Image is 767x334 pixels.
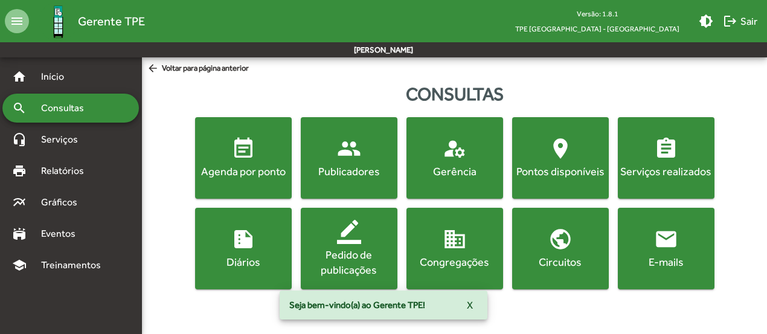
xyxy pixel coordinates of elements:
[505,6,689,21] div: Versão: 1.8.1
[409,164,501,179] div: Gerência
[515,164,606,179] div: Pontos disponíveis
[12,132,27,147] mat-icon: headset_mic
[699,14,713,28] mat-icon: brightness_medium
[620,254,712,269] div: E-mails
[548,136,573,161] mat-icon: location_on
[512,117,609,199] button: Pontos disponíveis
[409,254,501,269] div: Congregações
[654,136,678,161] mat-icon: assignment
[34,101,100,115] span: Consultas
[39,2,78,41] img: Logo
[12,69,27,84] mat-icon: home
[443,136,467,161] mat-icon: manage_accounts
[231,136,255,161] mat-icon: event_note
[5,9,29,33] mat-icon: menu
[443,227,467,251] mat-icon: domain
[618,208,714,289] button: E-mails
[289,299,425,311] span: Seja bem-vindo(a) ao Gerente TPE!
[618,117,714,199] button: Serviços realizados
[12,258,27,272] mat-icon: school
[654,227,678,251] mat-icon: email
[34,132,94,147] span: Serviços
[515,254,606,269] div: Circuitos
[12,226,27,241] mat-icon: stadium
[512,208,609,289] button: Circuitos
[29,2,145,41] a: Gerente TPE
[34,164,100,178] span: Relatórios
[406,117,503,199] button: Gerência
[467,294,473,316] span: X
[12,101,27,115] mat-icon: search
[548,227,573,251] mat-icon: public
[197,254,289,269] div: Diários
[406,208,503,289] button: Congregações
[34,69,82,84] span: Início
[197,164,289,179] div: Agenda por ponto
[505,21,689,36] span: TPE [GEOGRAPHIC_DATA] - [GEOGRAPHIC_DATA]
[337,136,361,161] mat-icon: people
[195,208,292,289] button: Diários
[301,208,397,289] button: Pedido de publicações
[723,10,757,32] span: Sair
[337,220,361,244] mat-icon: border_color
[12,164,27,178] mat-icon: print
[34,226,92,241] span: Eventos
[620,164,712,179] div: Serviços realizados
[718,10,762,32] button: Sair
[195,117,292,199] button: Agenda por ponto
[457,294,483,316] button: X
[12,195,27,210] mat-icon: multiline_chart
[34,195,94,210] span: Gráficos
[34,258,115,272] span: Treinamentos
[78,11,145,31] span: Gerente TPE
[231,227,255,251] mat-icon: summarize
[303,164,395,179] div: Publicadores
[147,62,162,75] mat-icon: arrow_back
[723,14,737,28] mat-icon: logout
[303,247,395,277] div: Pedido de publicações
[147,62,249,75] span: Voltar para página anterior
[301,117,397,199] button: Publicadores
[142,80,767,108] div: Consultas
